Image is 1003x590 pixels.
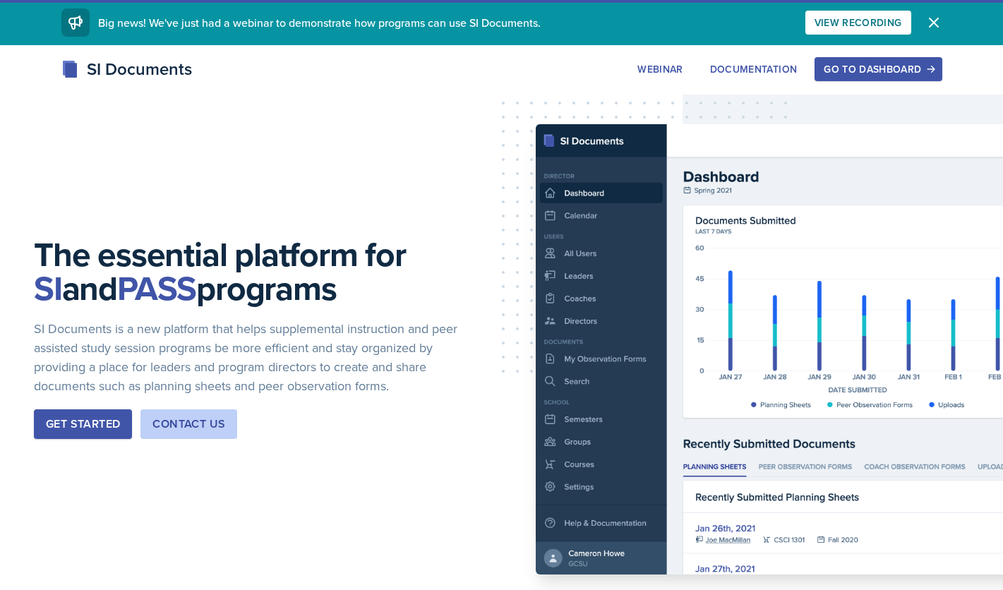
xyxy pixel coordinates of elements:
span: Big news! We've just had a webinar to demonstrate how programs can use SI Documents. [98,15,541,30]
div: SI Documents [61,56,192,82]
div: Documentation [710,64,798,75]
div: Get Started [46,416,120,433]
div: Go to Dashboard [824,64,932,75]
button: Webinar [628,57,692,81]
button: Documentation [701,57,807,81]
div: Webinar [637,64,683,75]
button: View Recording [805,11,911,35]
div: View Recording [815,17,902,28]
button: Get Started [34,409,132,439]
button: Go to Dashboard [815,57,942,81]
div: Contact Us [152,416,225,433]
button: Contact Us [140,409,237,439]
